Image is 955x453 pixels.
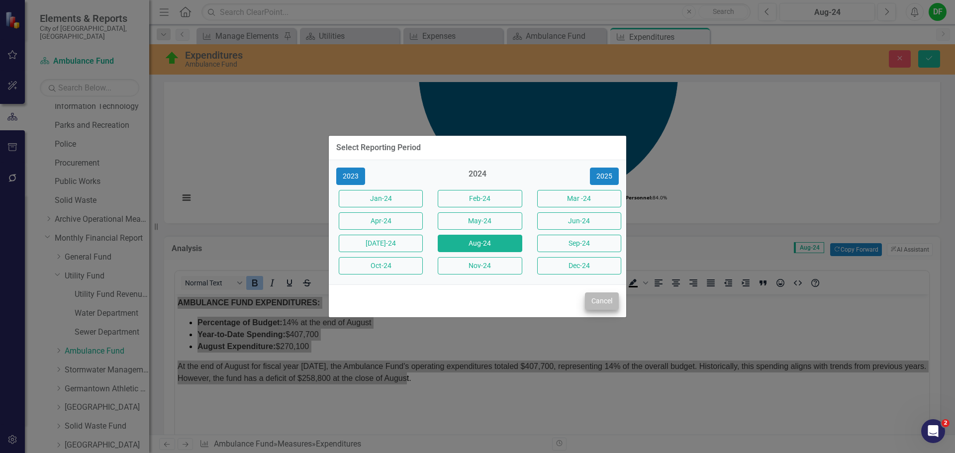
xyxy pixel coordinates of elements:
strong: Year-to-Date Spending: [22,36,110,44]
button: Sep-24 [537,235,621,252]
iframe: Intercom live chat [921,419,945,443]
button: Aug-24 [438,235,522,252]
button: Mar -24 [537,190,621,207]
strong: AMBULANCE FUND EXPENDITURES: [2,4,145,12]
strong: August Expenditure: [22,48,100,56]
strong: Percentage of Budget: [22,24,107,32]
button: Nov-24 [438,257,522,274]
button: Jan-24 [339,190,423,207]
div: Select Reporting Period [336,143,421,152]
button: Cancel [585,292,619,310]
span: 14% at the end of August [22,24,196,32]
button: Jun-24 [537,212,621,230]
span: $407,700 [22,36,144,44]
button: Apr-24 [339,212,423,230]
div: 2024 [435,169,519,185]
span: 2 [942,419,950,427]
span: $270,100 [22,48,134,56]
span: At the end of August for fiscal year [DATE], the Ambulance Fund's operating expenditures totaled ... [2,68,752,88]
button: Oct-24 [339,257,423,274]
button: May-24 [438,212,522,230]
button: Dec-24 [537,257,621,274]
button: [DATE]-24 [339,235,423,252]
button: 2023 [336,168,365,185]
button: 2025 [590,168,619,185]
button: Feb-24 [438,190,522,207]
